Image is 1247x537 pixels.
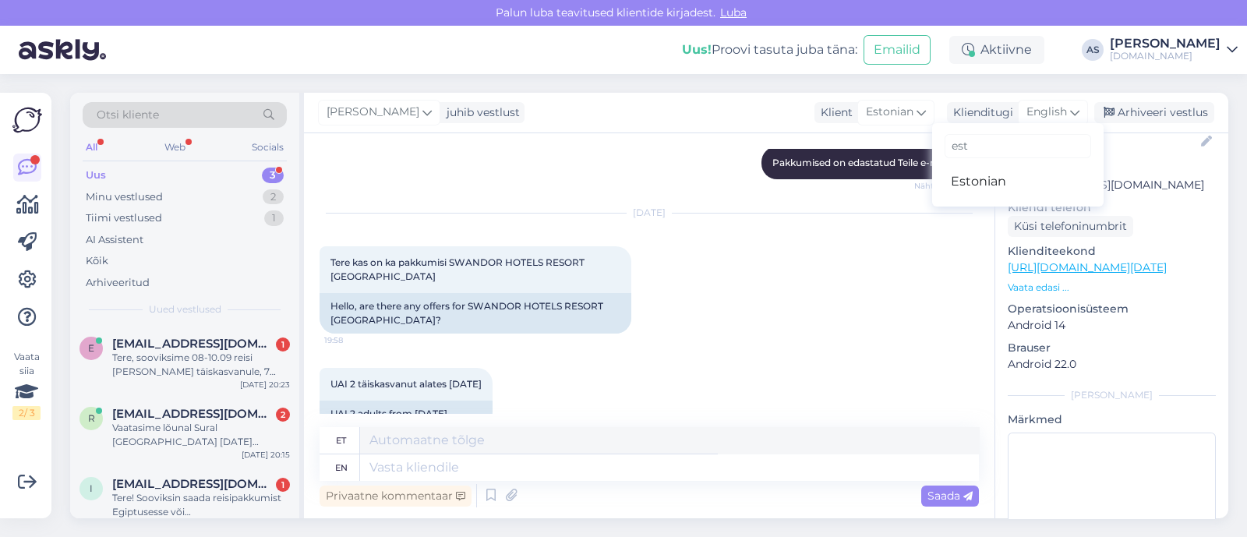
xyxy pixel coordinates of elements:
div: Socials [249,137,287,157]
p: Klienditeekond [1008,243,1216,260]
p: Vaata edasi ... [1008,281,1216,295]
span: Tere kas on ka pakkumisi SWANDOR HOTELS RESORT [GEOGRAPHIC_DATA] [330,256,587,282]
p: [EMAIL_ADDRESS][DOMAIN_NAME] [1008,177,1216,193]
div: Vaata siia [12,350,41,420]
span: UAI 2 täiskasvanut alates [DATE] [330,378,482,390]
a: [PERSON_NAME][DOMAIN_NAME] [1110,37,1238,62]
div: et [336,427,346,454]
span: Nähtud ✓ 21:37 [914,180,974,192]
div: Minu vestlused [86,189,163,205]
p: Kliendi email [1008,161,1216,177]
p: Operatsioonisüsteem [1008,301,1216,317]
div: 2 / 3 [12,406,41,420]
span: ene.erk1968@gmail.com [112,337,274,351]
div: Tere, sooviksime 08-10.09 reisi [PERSON_NAME] täiskasvanule, 7 ööd, [GEOGRAPHIC_DATA] ranna ääres... [112,351,290,379]
div: 2 [276,408,290,422]
div: juhib vestlust [440,104,520,121]
div: UAI 2 adults from [DATE] [320,401,493,427]
div: Aktiivne [949,36,1044,64]
span: Saada [927,489,973,503]
div: [PERSON_NAME] [1110,37,1221,50]
a: [URL][DOMAIN_NAME][DATE] [1008,260,1167,274]
a: Estonian [932,169,1104,194]
div: All [83,137,101,157]
span: English [1026,104,1067,121]
p: Android 22.0 [1008,356,1216,373]
span: [PERSON_NAME] [327,104,419,121]
span: Pakkumised on edastatud Teile e-mailile :) [772,157,968,168]
span: 19:58 [324,334,383,346]
div: Arhiveeritud [86,275,150,291]
div: [DATE] 20:15 [242,449,290,461]
div: 1 [264,210,284,226]
div: Proovi tasuta juba täna: [682,41,857,59]
div: [DATE] [320,206,979,220]
span: Uued vestlused [149,302,221,316]
span: Otsi kliente [97,107,159,123]
div: Küsi telefoninumbrit [1008,216,1133,237]
input: Kirjuta, millist tag'i otsid [945,134,1091,158]
span: Luba [715,5,751,19]
div: Tere! Sooviksin saada reisipakkumist Egiptusesse või [DEMOGRAPHIC_DATA]. Kuupäevad mis sobivad ol... [112,491,290,519]
p: Kliendi telefon [1008,200,1216,216]
div: [DATE] 20:23 [240,379,290,390]
div: 1 [276,337,290,352]
div: Web [161,137,189,157]
div: Privaatne kommentaar [320,486,472,507]
p: Märkmed [1008,412,1216,428]
div: 3 [262,168,284,183]
span: raunonurklik@gmail.com [112,407,274,421]
div: [DOMAIN_NAME] [1110,50,1221,62]
button: Emailid [864,35,931,65]
div: 2 [263,189,284,205]
div: AS [1082,39,1104,61]
span: r [88,412,95,424]
div: Tiimi vestlused [86,210,162,226]
div: Klienditugi [947,104,1013,121]
b: Uus! [682,42,712,57]
div: Hello, are there any offers for SWANDOR HOTELS RESORT [GEOGRAPHIC_DATA]? [320,293,631,334]
p: Android 14 [1008,317,1216,334]
div: en [335,454,348,481]
span: ian.karuse@gmail.com [112,477,274,491]
p: Brauser [1008,340,1216,356]
div: Kõik [86,253,108,269]
span: i [90,482,93,494]
div: [PERSON_NAME] [1008,388,1216,402]
div: Uus [86,168,106,183]
span: Estonian [866,104,913,121]
div: 1 [276,478,290,492]
span: e [88,342,94,354]
input: Lisa nimi [1009,133,1198,150]
div: AI Assistent [86,232,143,248]
div: Arhiveeri vestlus [1094,102,1214,123]
div: Vaatasime lõunal Sural [GEOGRAPHIC_DATA] [DATE] väljumisega ja 7 päeva. Nüüd vaatasin et saab ain... [112,421,290,449]
img: Askly Logo [12,105,42,135]
div: Klient [814,104,853,121]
